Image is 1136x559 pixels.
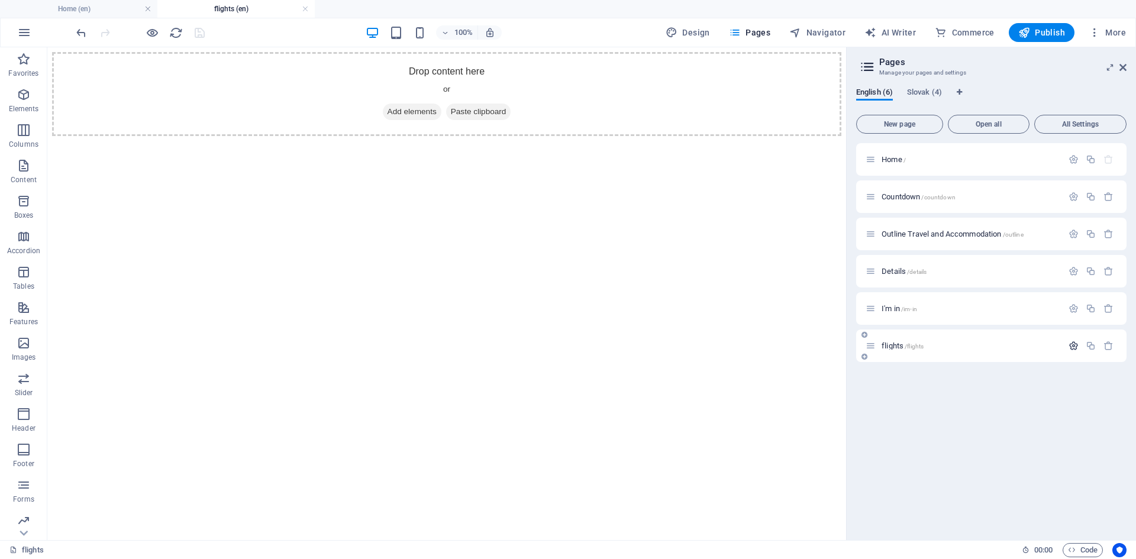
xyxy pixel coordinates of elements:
[930,23,999,42] button: Commerce
[1103,192,1114,202] div: Remove
[921,194,955,201] span: /countdown
[860,23,921,42] button: AI Writer
[935,27,995,38] span: Commerce
[724,23,775,42] button: Pages
[666,27,710,38] span: Design
[1086,303,1096,314] div: Duplicate
[903,157,906,163] span: /
[1003,231,1024,238] span: /outline
[1103,341,1114,351] div: Remove
[15,388,33,398] p: Slider
[11,175,37,185] p: Content
[729,27,770,38] span: Pages
[1069,192,1079,202] div: Settings
[1089,27,1126,38] span: More
[157,2,315,15] h4: flights (en)
[13,459,34,468] p: Footer
[882,230,1024,238] span: Click to open page
[1063,543,1103,557] button: Code
[1086,341,1096,351] div: Duplicate
[454,25,473,40] h6: 100%
[12,424,35,433] p: Header
[907,269,927,275] span: /details
[864,27,916,38] span: AI Writer
[1018,27,1065,38] span: Publish
[7,246,40,256] p: Accordion
[1034,115,1127,134] button: All Settings
[1022,543,1053,557] h6: Session time
[856,88,1127,110] div: Language Tabs
[882,267,927,276] span: Click to open page
[882,155,906,164] span: Click to open page
[856,115,943,134] button: New page
[75,26,88,40] i: Undo: Change pages (Ctrl+Z)
[74,25,88,40] button: undo
[882,341,924,350] span: Click to open page
[878,230,1063,238] div: Outline Travel and Accommodation/outline
[13,495,34,504] p: Forms
[1086,154,1096,164] div: Duplicate
[9,140,38,149] p: Columns
[905,343,924,350] span: /flights
[661,23,715,42] div: Design (Ctrl+Alt+Y)
[1112,543,1127,557] button: Usercentrics
[878,156,1063,163] div: Home/
[1103,266,1114,276] div: Remove
[1086,229,1096,239] div: Duplicate
[1040,121,1121,128] span: All Settings
[1069,341,1079,351] div: Settings
[9,104,39,114] p: Elements
[12,353,36,362] p: Images
[1034,543,1053,557] span: 00 00
[335,56,394,73] span: Add elements
[878,342,1063,350] div: flights/flights
[861,121,938,128] span: New page
[1084,23,1131,42] button: More
[878,305,1063,312] div: I'm in/im-in
[14,211,34,220] p: Boxes
[878,267,1063,275] div: Details/details
[1043,545,1044,554] span: :
[882,192,956,201] span: Click to open page
[948,115,1029,134] button: Open all
[1103,229,1114,239] div: Remove
[145,25,159,40] button: Click here to leave preview mode and continue editing
[9,543,44,557] a: Click to cancel selection. Double-click to open Pages
[8,69,38,78] p: Favorites
[878,193,1063,201] div: Countdown/countdown
[856,85,893,102] span: English (6)
[169,25,183,40] button: reload
[1069,229,1079,239] div: Settings
[436,25,478,40] button: 100%
[879,67,1103,78] h3: Manage your pages and settings
[882,304,917,313] span: Click to open page
[5,5,794,89] div: Drop content here
[907,85,942,102] span: Slovak (4)
[1086,266,1096,276] div: Duplicate
[485,27,495,38] i: On resize automatically adjust zoom level to fit chosen device.
[1069,266,1079,276] div: Settings
[953,121,1024,128] span: Open all
[1103,154,1114,164] div: The startpage cannot be deleted
[1068,543,1098,557] span: Code
[1069,154,1079,164] div: Settings
[9,317,38,327] p: Features
[13,282,34,291] p: Tables
[169,26,183,40] i: Reload page
[399,56,464,73] span: Paste clipboard
[1086,192,1096,202] div: Duplicate
[879,57,1127,67] h2: Pages
[789,27,845,38] span: Navigator
[785,23,850,42] button: Navigator
[1103,303,1114,314] div: Remove
[1009,23,1074,42] button: Publish
[901,306,917,312] span: /im-in
[661,23,715,42] button: Design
